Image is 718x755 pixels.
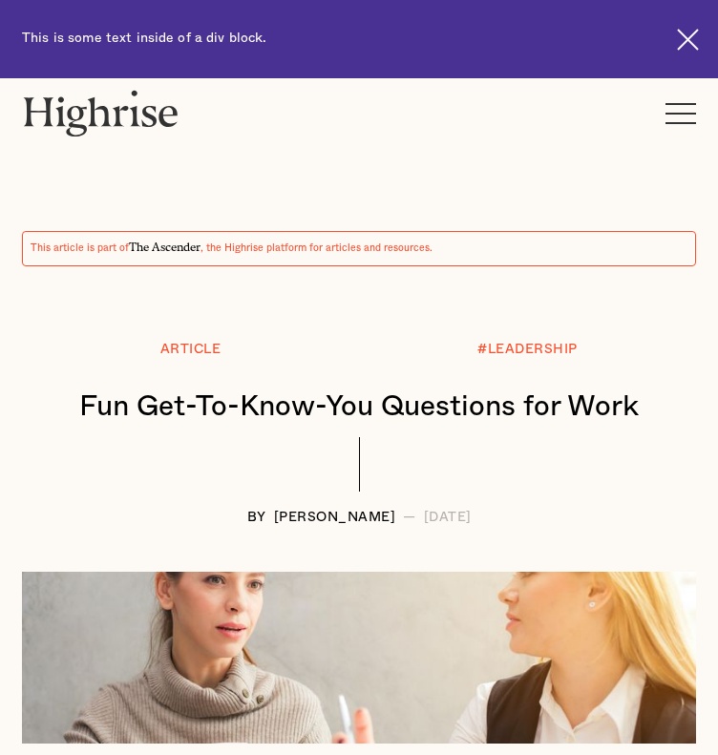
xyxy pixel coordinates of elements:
div: — [403,511,416,525]
span: This article is part of [31,243,129,253]
span: The Ascender [129,238,201,251]
img: Highrise logo [22,90,179,136]
div: [PERSON_NAME] [274,511,396,525]
h1: Fun Get-To-Know-You Questions for Work [41,391,677,423]
div: #LEADERSHIP [477,343,578,357]
div: Article [160,343,222,357]
div: [DATE] [424,511,472,525]
img: Cross icon [677,29,699,51]
div: BY [247,511,266,525]
span: , the Highrise platform for articles and resources. [201,243,433,253]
